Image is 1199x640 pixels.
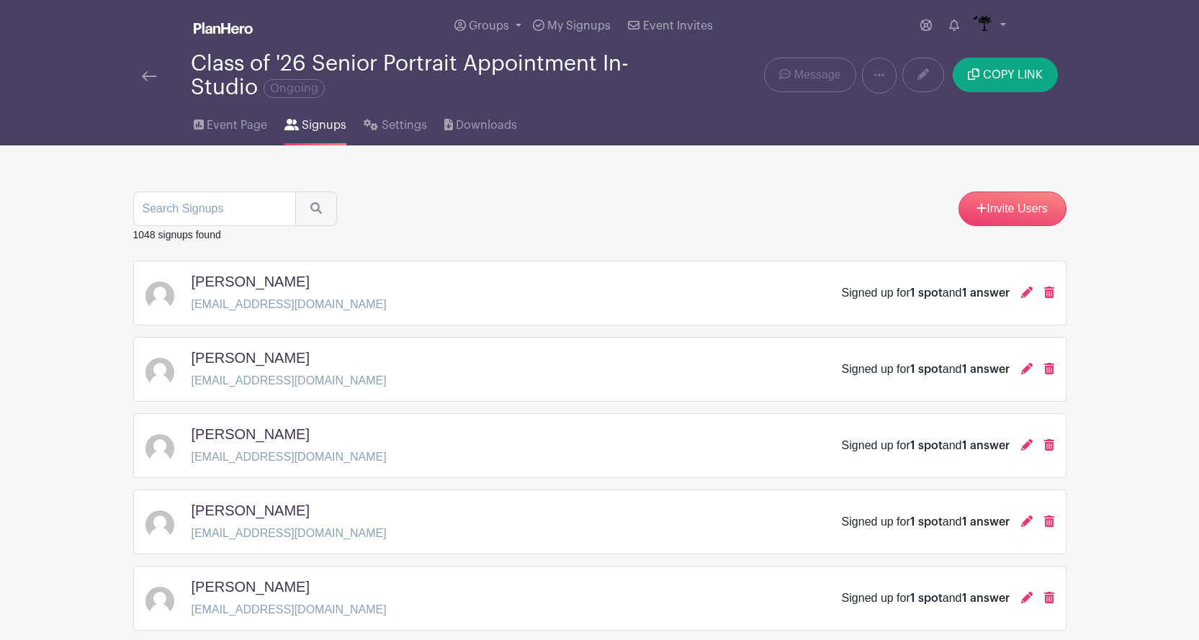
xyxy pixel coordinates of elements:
div: Signed up for and [842,361,1010,378]
span: 1 spot [910,287,943,299]
span: Signups [302,117,346,134]
img: default-ce2991bfa6775e67f084385cd625a349d9dcbb7a52a09fb2fda1e96e2d18dcdb.png [145,587,174,616]
img: default-ce2991bfa6775e67f084385cd625a349d9dcbb7a52a09fb2fda1e96e2d18dcdb.png [145,281,174,310]
div: Class of '26 Senior Portrait Appointment In-Studio [191,52,657,99]
small: 1048 signups found [133,229,221,240]
a: Event Page [194,99,267,145]
span: 1 spot [910,516,943,528]
span: 1 spot [910,364,943,375]
a: Invite Users [958,191,1066,226]
span: Message [794,66,841,84]
h5: [PERSON_NAME] [192,425,310,443]
div: Signed up for and [842,513,1010,531]
h5: [PERSON_NAME] [192,502,310,519]
p: [EMAIL_ADDRESS][DOMAIN_NAME] [192,525,387,542]
span: 1 answer [962,364,1010,375]
p: [EMAIL_ADDRESS][DOMAIN_NAME] [192,296,387,313]
span: 1 answer [962,287,1010,299]
h5: [PERSON_NAME] [192,578,310,595]
img: logo_white-6c42ec7e38ccf1d336a20a19083b03d10ae64f83f12c07503d8b9e83406b4c7d.svg [194,22,253,34]
span: 1 answer [962,592,1010,604]
img: back-arrow-29a5d9b10d5bd6ae65dc969a981735edf675c4d7a1fe02e03b50dbd4ba3cdb55.svg [142,71,156,81]
input: Search Signups [133,191,296,226]
img: default-ce2991bfa6775e67f084385cd625a349d9dcbb7a52a09fb2fda1e96e2d18dcdb.png [145,358,174,387]
div: Signed up for and [842,590,1010,607]
span: Ongoing [264,79,325,98]
h5: [PERSON_NAME] [192,273,310,290]
a: Settings [364,99,426,145]
a: Message [764,58,856,92]
img: default-ce2991bfa6775e67f084385cd625a349d9dcbb7a52a09fb2fda1e96e2d18dcdb.png [145,510,174,539]
button: COPY LINK [953,58,1057,92]
div: Signed up for and [842,437,1010,454]
span: 1 spot [910,440,943,451]
span: 1 spot [910,592,943,604]
p: [EMAIL_ADDRESS][DOMAIN_NAME] [192,449,387,466]
span: Event Page [207,117,267,134]
div: Signed up for and [842,284,1010,302]
a: Downloads [444,99,517,145]
span: 1 answer [962,440,1010,451]
p: [EMAIL_ADDRESS][DOMAIN_NAME] [192,601,387,618]
span: Downloads [456,117,517,134]
span: 1 answer [962,516,1010,528]
span: Event Invites [643,20,713,32]
img: IMAGES%20logo%20transparenT%20PNG%20s.png [971,14,994,37]
span: Groups [469,20,509,32]
img: default-ce2991bfa6775e67f084385cd625a349d9dcbb7a52a09fb2fda1e96e2d18dcdb.png [145,434,174,463]
p: [EMAIL_ADDRESS][DOMAIN_NAME] [192,372,387,389]
span: COPY LINK [983,69,1043,81]
span: My Signups [547,20,611,32]
a: Signups [284,99,346,145]
span: Settings [382,117,427,134]
h5: [PERSON_NAME] [192,349,310,366]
